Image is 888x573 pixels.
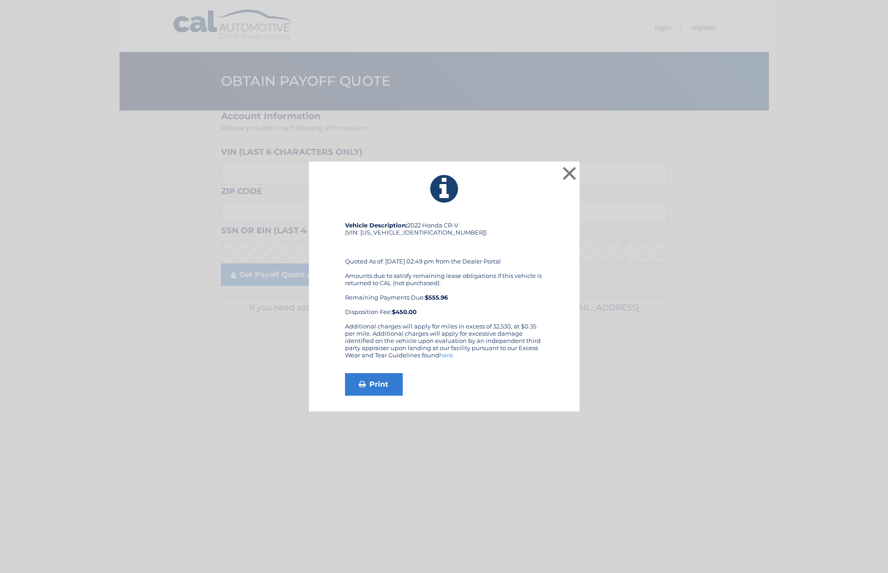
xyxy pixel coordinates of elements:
[439,351,453,359] a: here
[345,373,403,396] a: Print
[392,308,417,315] strong: $450.00
[345,222,407,229] strong: Vehicle Description:
[425,294,448,301] b: $555.96
[345,323,543,366] div: Additional charges will apply for miles in excess of 32,530, at $0.35 per mile. Additional charge...
[345,222,543,323] div: 2022 Honda CR-V (VIN: [US_VEHICLE_IDENTIFICATION_NUMBER]) Quoted As of: [DATE] 02:49 pm from the ...
[345,272,543,315] div: Amounts due to satisfy remaining lease obligations if this vehicle is returned to CAL (not purcha...
[561,164,579,182] button: ×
